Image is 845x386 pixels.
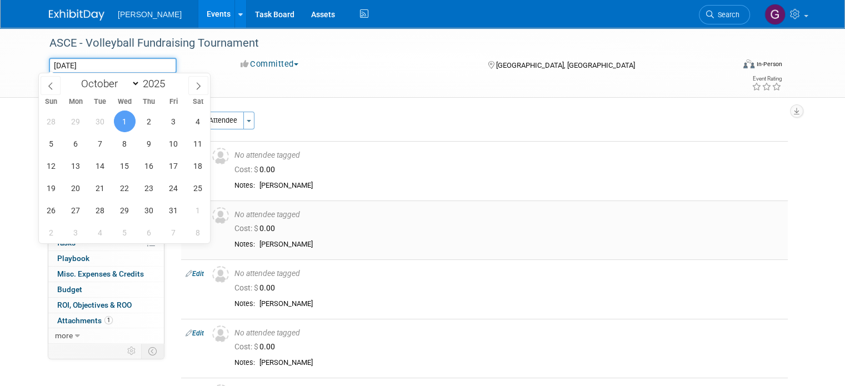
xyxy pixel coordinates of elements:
span: Tue [88,98,112,106]
span: October 29, 2025 [114,199,136,221]
button: Add Attendee [181,112,244,129]
span: November 7, 2025 [163,222,184,243]
span: November 4, 2025 [89,222,111,243]
span: Playbook [57,254,89,263]
span: 0.00 [234,283,279,292]
span: September 29, 2025 [65,111,87,132]
span: October 13, 2025 [65,155,87,177]
span: October 16, 2025 [138,155,160,177]
span: November 1, 2025 [187,199,209,221]
div: [PERSON_NAME] [259,181,783,191]
div: Event Rating [752,76,782,82]
div: Notes: [234,240,255,249]
span: Budget [57,285,82,294]
img: Genee' Mengarelli [764,4,786,25]
span: October 12, 2025 [41,155,62,177]
div: Notes: [234,358,255,367]
span: November 3, 2025 [65,222,87,243]
span: October 7, 2025 [89,133,111,154]
div: Notes: [234,181,255,190]
span: October 21, 2025 [89,177,111,199]
span: October 6, 2025 [65,133,87,154]
span: Search [714,11,739,19]
span: November 5, 2025 [114,222,136,243]
img: Unassigned-User-Icon.png [212,148,229,164]
span: 0.00 [234,224,279,233]
span: Cost: $ [234,165,259,174]
input: Year [140,77,173,90]
span: October 11, 2025 [187,133,209,154]
span: 0.00 [234,165,279,174]
span: ROI, Objectives & ROO [57,300,132,309]
div: In-Person [756,60,782,68]
div: [PERSON_NAME] [259,299,783,309]
span: October 8, 2025 [114,133,136,154]
span: October 27, 2025 [65,199,87,221]
span: [GEOGRAPHIC_DATA], [GEOGRAPHIC_DATA] [496,61,635,69]
span: October 28, 2025 [89,199,111,221]
a: Budget [48,282,164,297]
a: ROI, Objectives & ROO [48,298,164,313]
td: Toggle Event Tabs [142,344,164,358]
div: [PERSON_NAME] [259,358,783,368]
span: October 4, 2025 [187,111,209,132]
span: Mon [63,98,88,106]
span: Sun [39,98,63,106]
span: October 1, 2025 [114,111,136,132]
span: September 28, 2025 [41,111,62,132]
a: Playbook [48,251,164,266]
span: 1 [104,316,113,324]
span: October 15, 2025 [114,155,136,177]
img: Unassigned-User-Icon.png [212,325,229,342]
span: October 23, 2025 [138,177,160,199]
a: Tasks [48,235,164,250]
span: October 20, 2025 [65,177,87,199]
input: Event Start Date - End Date [49,58,177,73]
img: Unassigned-User-Icon.png [212,207,229,224]
span: October 2, 2025 [138,111,160,132]
select: Month [76,77,140,91]
span: Cost: $ [234,224,259,233]
span: November 2, 2025 [41,222,62,243]
div: No attendee tagged [234,151,783,161]
span: November 6, 2025 [138,222,160,243]
span: October 31, 2025 [163,199,184,221]
a: Edit [186,270,204,278]
span: October 5, 2025 [41,133,62,154]
span: 0.00 [234,342,279,351]
a: Edit [186,329,204,337]
span: October 19, 2025 [41,177,62,199]
td: Personalize Event Tab Strip [122,344,142,358]
span: Cost: $ [234,283,259,292]
span: October 18, 2025 [187,155,209,177]
a: more [48,328,164,343]
span: October 25, 2025 [187,177,209,199]
button: Committed [237,58,303,70]
span: more [55,331,73,340]
span: October 24, 2025 [163,177,184,199]
span: October 9, 2025 [138,133,160,154]
span: Attachments [57,316,113,325]
span: October 22, 2025 [114,177,136,199]
span: October 17, 2025 [163,155,184,177]
div: Notes: [234,299,255,308]
span: October 26, 2025 [41,199,62,221]
img: ExhibitDay [49,9,104,21]
span: Sat [186,98,210,106]
div: [PERSON_NAME] [259,240,783,249]
span: October 14, 2025 [89,155,111,177]
div: No attendee tagged [234,328,783,338]
span: November 8, 2025 [187,222,209,243]
span: September 30, 2025 [89,111,111,132]
a: Attachments1 [48,313,164,328]
img: Format-Inperson.png [743,59,754,68]
span: October 3, 2025 [163,111,184,132]
div: No attendee tagged [234,269,783,279]
div: Event Format [674,58,782,74]
span: October 30, 2025 [138,199,160,221]
span: Thu [137,98,161,106]
span: October 10, 2025 [163,133,184,154]
span: [PERSON_NAME] [118,10,182,19]
span: Misc. Expenses & Credits [57,269,144,278]
img: Unassigned-User-Icon.png [212,266,229,283]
